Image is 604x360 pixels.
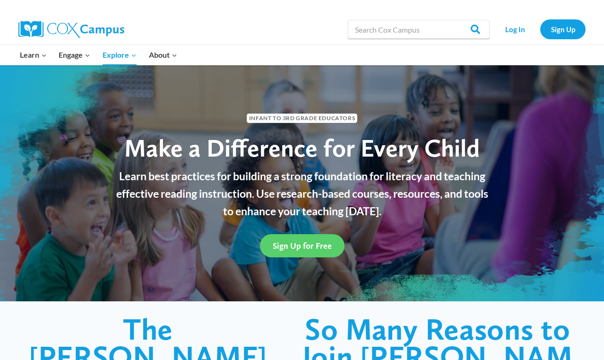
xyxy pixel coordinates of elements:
span: Infant to 3rd Grade Educators [247,114,357,123]
span: Engage [59,49,90,61]
a: Log In [494,19,535,39]
input: Search Cox Campus [348,20,490,39]
img: Cox Campus [18,21,124,38]
span: Explore [103,49,137,61]
nav: Primary Navigation [14,45,183,65]
nav: Secondary Navigation [494,19,586,39]
span: About [149,49,177,61]
a: Sign Up [540,19,586,39]
p: Learn best practices for building a strong foundation for literacy and teaching effective reading... [111,167,493,220]
a: Sign Up for Free [260,234,345,257]
span: Learn [20,49,47,61]
span: Make a Difference for Every Child [124,133,480,163]
span: Sign Up for Free [273,241,332,251]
